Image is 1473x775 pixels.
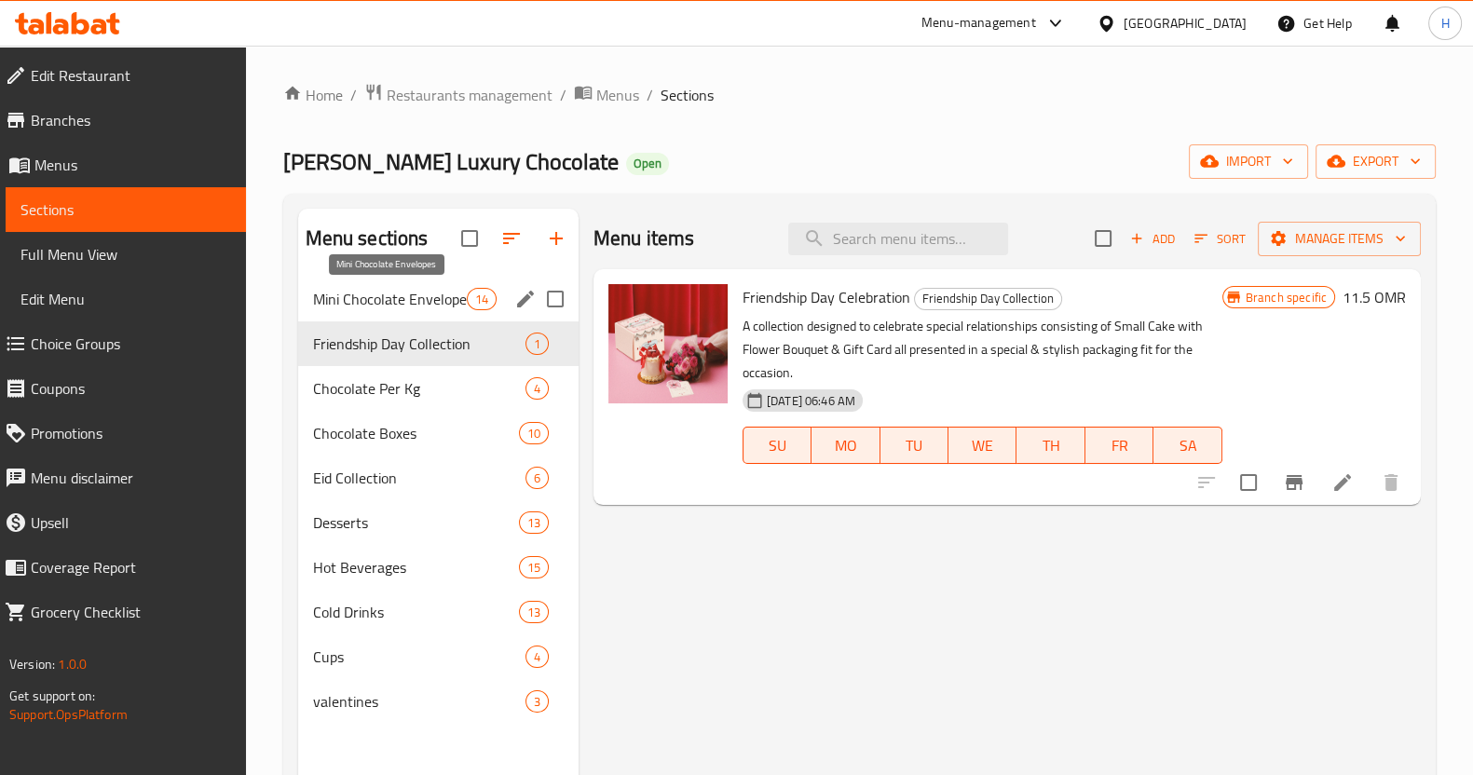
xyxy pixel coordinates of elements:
div: Menu-management [921,12,1036,34]
div: Cold Drinks13 [298,590,579,634]
nav: Menu sections [298,269,579,731]
button: SU [743,427,812,464]
div: items [525,467,549,489]
div: Eid Collection6 [298,455,579,500]
span: Sections [661,84,714,106]
a: Home [283,84,343,106]
span: 1.0.0 [58,652,87,676]
span: 4 [526,648,548,666]
button: TU [880,427,948,464]
span: Get support on: [9,684,95,708]
span: export [1330,150,1421,173]
div: items [525,690,549,713]
div: valentines3 [298,679,579,724]
button: MO [812,427,880,464]
li: / [647,84,653,106]
div: Chocolate Boxes10 [298,411,579,455]
button: Branch-specific-item [1272,460,1316,505]
span: Desserts [313,511,519,534]
span: 13 [520,604,548,621]
span: Edit Restaurant [31,64,231,87]
span: 15 [520,559,548,577]
button: Add section [534,216,579,261]
span: H [1440,13,1449,34]
button: edit [511,285,539,313]
span: Manage items [1273,227,1406,251]
div: Friendship Day Collection1 [298,321,579,366]
span: Friendship Day Collection [915,288,1061,309]
span: Full Menu View [20,243,231,265]
span: Cups [313,646,525,668]
span: Hot Beverages [313,556,519,578]
span: [PERSON_NAME] Luxury Chocolate [283,141,619,183]
a: Full Menu View [6,232,246,277]
span: Promotions [31,422,231,444]
span: Coupons [31,377,231,400]
span: Mini Chocolate Envelopes [313,288,467,310]
span: Select to update [1229,463,1268,502]
span: SA [1161,432,1214,459]
div: items [525,377,549,400]
span: 14 [468,291,496,308]
span: Menu disclaimer [31,467,231,489]
div: items [519,422,549,444]
div: Chocolate Boxes [313,422,519,444]
h6: 11.5 OMR [1343,284,1406,310]
button: FR [1085,427,1153,464]
span: Edit Menu [20,288,231,310]
span: Cold Drinks [313,601,519,623]
a: Sections [6,187,246,232]
a: Support.OpsPlatform [9,702,128,727]
span: 13 [520,514,548,532]
div: items [467,288,497,310]
span: Branch specific [1238,289,1334,306]
button: Sort [1190,224,1250,253]
span: Choice Groups [31,333,231,355]
a: Restaurants management [364,83,552,107]
h2: Menu items [593,224,695,252]
div: items [519,556,549,578]
span: TU [888,432,941,459]
span: Sort items [1182,224,1258,253]
span: Add [1127,228,1178,250]
span: Sort sections [489,216,534,261]
span: Friendship Day Collection [313,333,525,355]
button: TH [1016,427,1084,464]
button: export [1316,144,1436,179]
button: SA [1153,427,1221,464]
span: MO [819,432,872,459]
span: Eid Collection [313,467,525,489]
p: A collection designed to celebrate special relationships consisting of Small Cake with Flower Bou... [743,315,1222,385]
div: items [525,646,549,668]
button: delete [1369,460,1413,505]
span: Coverage Report [31,556,231,578]
span: 6 [526,469,548,487]
span: Sections [20,198,231,221]
span: Select section [1084,219,1123,258]
span: 4 [526,380,548,398]
h2: Menu sections [306,224,429,252]
span: Upsell [31,511,231,534]
span: Restaurants management [387,84,552,106]
li: / [560,84,566,106]
span: valentines [313,690,525,713]
button: Add [1123,224,1182,253]
span: Friendship Day Celebration [743,283,910,311]
div: Hot Beverages15 [298,545,579,590]
span: SU [751,432,804,459]
div: items [519,601,549,623]
div: [GEOGRAPHIC_DATA] [1124,13,1247,34]
span: Select all sections [450,219,489,258]
a: Edit menu item [1331,471,1354,494]
a: Edit Menu [6,277,246,321]
span: Chocolate Per Kg [313,377,525,400]
a: Menus [574,83,639,107]
button: Manage items [1258,222,1421,256]
span: Menus [34,154,231,176]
